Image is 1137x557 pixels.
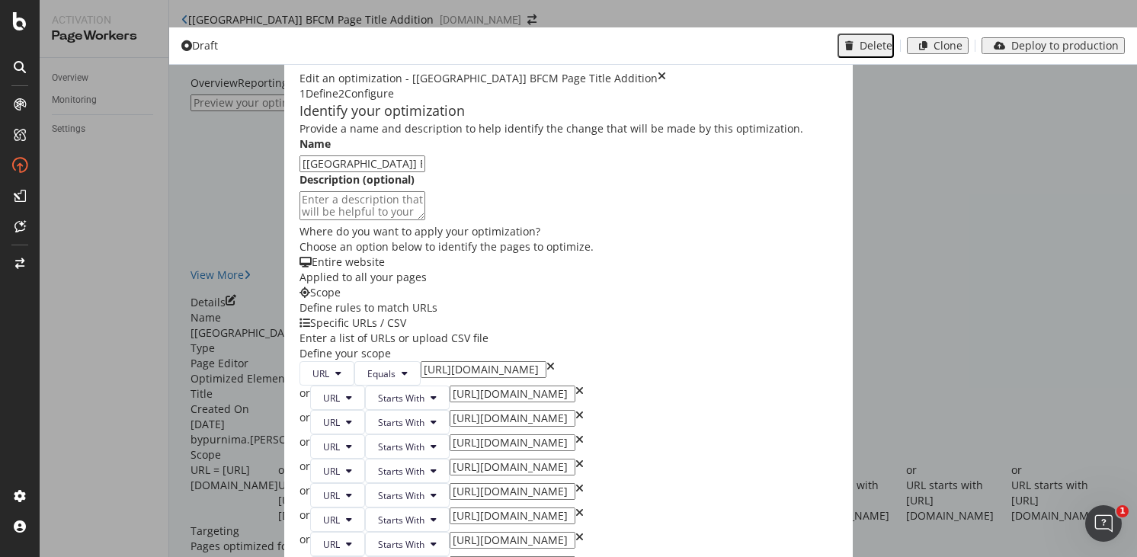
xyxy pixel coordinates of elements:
div: 1 [299,86,306,101]
iframe: Intercom live chat [1085,505,1122,542]
div: Draft [192,38,218,53]
button: URL [310,507,365,532]
div: Delete [860,40,892,52]
span: Starts With [378,416,424,429]
button: Starts With [365,386,450,410]
button: URL [310,386,365,410]
span: 1 [1116,505,1129,517]
span: Starts With [378,538,424,551]
span: URL [323,514,340,527]
button: URL [310,410,365,434]
div: times [575,483,584,507]
button: Starts With [365,434,450,459]
div: times [575,507,584,532]
button: URL [299,361,354,386]
div: Define [306,86,338,101]
div: Choose an option below to identify the pages to optimize. [299,239,838,254]
div: Identify your optimization [299,101,838,121]
span: URL [323,416,340,429]
span: Starts With [378,489,424,502]
span: URL [323,489,340,502]
span: Starts With [378,514,424,527]
div: or [299,410,310,434]
div: Where do you want to apply your optimization? [299,224,838,239]
div: or [299,507,310,532]
div: times [575,410,584,434]
button: Starts With [365,459,450,483]
span: URL [323,440,340,453]
button: Equals [354,361,421,386]
span: Starts With [378,392,424,405]
label: Description (optional) [299,172,415,187]
div: Clone [934,40,962,52]
button: Starts With [365,532,450,556]
div: Define rules to match URLs [299,300,838,315]
div: Specific URLs / CSV [299,315,838,331]
div: 2 [338,86,344,101]
div: or [299,434,310,459]
button: URL [310,532,365,556]
button: URL [310,434,365,459]
button: URL [310,459,365,483]
div: Provide a name and description to help identify the change that will be made by this optimization. [299,121,838,136]
div: Deploy to production [1011,40,1119,52]
div: Applied to all your pages [299,270,838,285]
button: Starts With [365,507,450,532]
span: URL [323,465,340,478]
button: URL [310,483,365,507]
div: or [299,532,310,556]
div: times [546,361,555,386]
div: Configure [344,86,394,101]
div: times [658,71,666,86]
span: Starts With [378,465,424,478]
span: Equals [367,367,396,380]
div: Enter a list of URLs or upload CSV file [299,331,838,346]
span: URL [323,538,340,551]
button: Starts With [365,483,450,507]
span: Starts With [378,440,424,453]
div: Scope [299,285,838,300]
div: times [575,532,584,556]
div: times [575,459,584,483]
label: Name [299,136,331,152]
div: or [299,459,310,483]
div: times [575,386,584,410]
div: or [299,386,310,410]
div: Entire website [299,254,838,270]
span: URL [312,367,329,380]
span: URL [323,392,340,405]
input: Enter an optimization name to easily find it back [299,155,425,172]
div: Edit an optimization - [[GEOGRAPHIC_DATA]] BFCM Page Title Addition [299,71,658,86]
div: Define your scope [299,346,838,361]
div: or [299,483,310,507]
div: times [575,434,584,459]
button: Starts With [365,410,450,434]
